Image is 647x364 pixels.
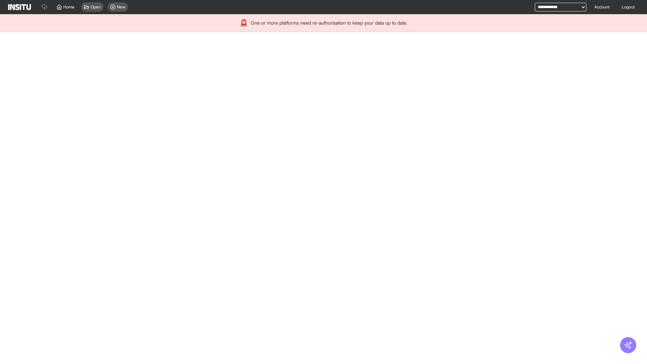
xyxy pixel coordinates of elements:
[8,4,31,10] img: Logo
[63,4,74,10] span: Home
[117,4,125,10] span: New
[91,4,101,10] span: Open
[240,18,248,28] div: 🚨
[251,20,407,26] span: One or more platforms need re-authorisation to keep your data up to date.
